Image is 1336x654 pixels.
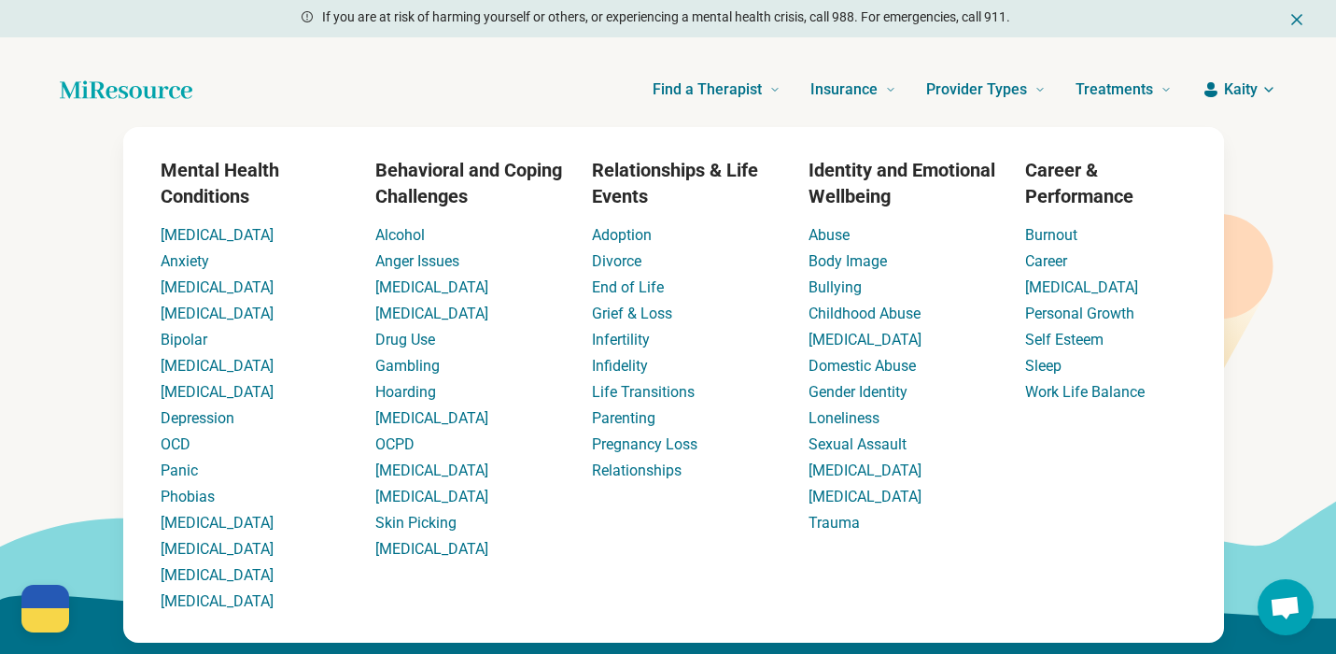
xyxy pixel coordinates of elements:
a: End of Life [592,278,664,296]
p: If you are at risk of harming yourself or others, or experiencing a mental health crisis, call 98... [322,7,1010,27]
a: Insurance [810,52,896,127]
a: Panic [161,462,198,479]
a: Sleep [1025,357,1062,375]
a: Life Transitions [592,383,695,401]
a: [MEDICAL_DATA] [375,488,488,505]
a: Personal Growth [1025,305,1134,322]
a: Anger Issues [375,252,459,270]
a: Gender Identity [809,383,907,401]
div: Find a Therapist [11,127,1336,643]
span: Treatments [1076,77,1153,103]
a: Gambling [375,357,440,375]
a: Domestic Abuse [809,357,916,375]
a: Treatments [1076,52,1172,127]
a: [MEDICAL_DATA] [809,488,921,505]
a: [MEDICAL_DATA] [375,305,488,322]
a: Pregnancy Loss [592,435,697,453]
a: Find a Therapist [653,52,781,127]
a: Phobias [161,488,215,505]
a: [MEDICAL_DATA] [375,278,488,296]
a: Bipolar [161,331,207,348]
a: [MEDICAL_DATA] [161,514,274,532]
a: [MEDICAL_DATA] [375,409,488,427]
a: Drug Use [375,331,435,348]
a: [MEDICAL_DATA] [375,540,488,558]
a: Skin Picking [375,514,457,532]
div: Open chat [1258,579,1314,635]
a: Loneliness [809,409,879,427]
a: OCD [161,435,190,453]
a: [MEDICAL_DATA] [161,383,274,401]
h3: Behavioral and Coping Challenges [375,157,562,209]
a: Abuse [809,226,850,244]
a: Sexual Assault [809,435,907,453]
a: Grief & Loss [592,305,672,322]
h3: Mental Health Conditions [161,157,345,209]
a: Alcohol [375,226,425,244]
a: [MEDICAL_DATA] [161,566,274,584]
a: [MEDICAL_DATA] [161,357,274,375]
a: Relationships [592,462,682,479]
a: Trauma [809,514,860,532]
a: [MEDICAL_DATA] [161,540,274,558]
a: [MEDICAL_DATA] [809,331,921,348]
a: Hoarding [375,383,436,401]
span: Provider Types [926,77,1027,103]
a: Body Image [809,252,887,270]
a: [MEDICAL_DATA] [375,462,488,479]
a: Childhood Abuse [809,305,921,322]
a: Parenting [592,409,655,427]
a: Home page [60,71,192,108]
button: Dismiss [1287,7,1306,30]
a: Infertility [592,331,650,348]
a: [MEDICAL_DATA] [1025,278,1138,296]
h3: Career & Performance [1025,157,1187,209]
a: Provider Types [926,52,1046,127]
a: [MEDICAL_DATA] [161,592,274,610]
span: Kaity [1224,78,1258,101]
span: Find a Therapist [653,77,762,103]
a: Adoption [592,226,652,244]
a: Depression [161,409,234,427]
span: Insurance [810,77,878,103]
a: Self Esteem [1025,331,1104,348]
a: [MEDICAL_DATA] [809,462,921,479]
h3: Identity and Emotional Wellbeing [809,157,995,209]
a: [MEDICAL_DATA] [161,278,274,296]
a: Work Life Balance [1025,383,1145,401]
button: Kaity [1202,78,1276,101]
a: Divorce [592,252,641,270]
a: Infidelity [592,357,648,375]
a: Career [1025,252,1067,270]
a: [MEDICAL_DATA] [161,305,274,322]
a: Burnout [1025,226,1077,244]
a: [MEDICAL_DATA] [161,226,274,244]
a: Anxiety [161,252,209,270]
a: Bullying [809,278,862,296]
a: OCPD [375,435,415,453]
h3: Relationships & Life Events [592,157,779,209]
